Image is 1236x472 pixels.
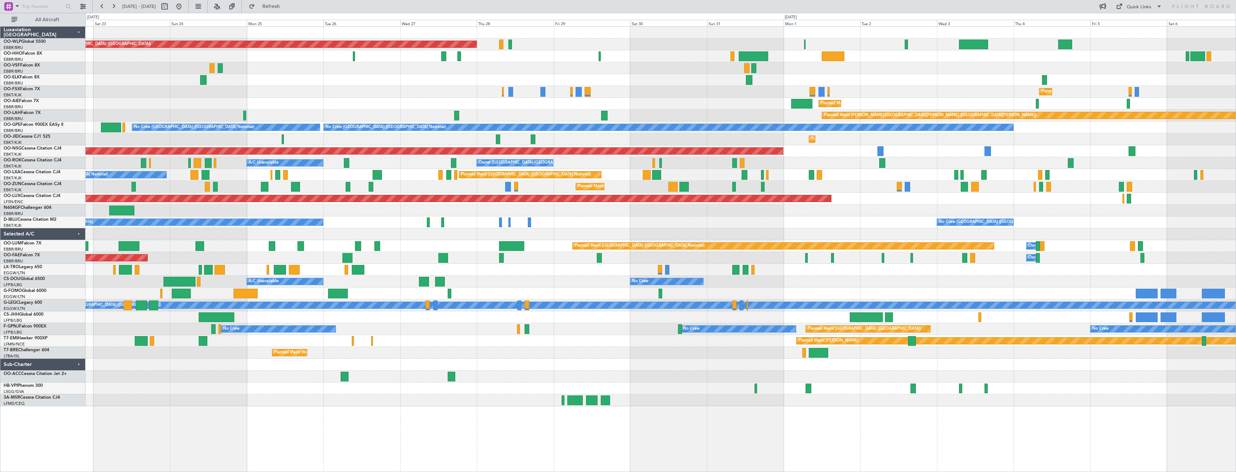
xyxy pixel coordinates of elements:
div: No Crew [GEOGRAPHIC_DATA] ([GEOGRAPHIC_DATA] National) [326,122,446,133]
a: OO-VSFFalcon 8X [4,63,40,68]
a: G-FOMOGlobal 6000 [4,289,46,293]
a: OO-ACCCessna Citation Jet 2+ [4,372,67,376]
a: OO-JIDCessna CJ1 525 [4,134,50,139]
div: No Crew [GEOGRAPHIC_DATA] ([GEOGRAPHIC_DATA] National) [939,217,1059,228]
a: EBBR/BRU [4,116,23,122]
a: LFSN/ENC [4,199,23,205]
span: OO-LUM [4,241,22,246]
span: OO-LXA [4,170,20,174]
div: Mon 25 [247,20,323,26]
a: LFMN/NCE [4,342,25,347]
a: N604GFChallenger 604 [4,206,51,210]
a: OO-FAEFalcon 7X [4,253,40,257]
span: G-FOMO [4,289,22,293]
div: Sat 23 [93,20,170,26]
div: Owner Melsbroek Air Base [1028,252,1077,263]
div: A/C Unavailable [249,276,278,287]
span: Refresh [256,4,286,9]
div: No Crew [223,324,240,334]
span: OO-ZUN [4,182,22,186]
a: EBBR/BRU [4,258,23,264]
a: EBBR/BRU [4,57,23,62]
a: LFPB/LBG [4,282,22,288]
span: G-LEGC [4,301,19,305]
span: [DATE] - [DATE] [122,3,156,10]
div: Fri 5 [1090,20,1167,26]
span: OO-ROK [4,158,22,162]
input: Trip Number [22,1,63,12]
div: Owner [GEOGRAPHIC_DATA]-[GEOGRAPHIC_DATA] [479,157,576,168]
a: T7-BREChallenger 604 [4,348,49,352]
button: All Aircraft [8,14,78,26]
div: Owner Melsbroek Air Base [1028,240,1077,251]
span: CS-DOU [4,277,20,281]
span: OO-JID [4,134,19,139]
a: EBBR/BRU [4,69,23,74]
span: OO-LAH [4,111,21,115]
span: OO-WLP [4,40,21,44]
div: Thu 28 [477,20,553,26]
a: 3A-MSRCessna Citation CJ4 [4,395,60,400]
div: [DATE] [785,14,797,20]
div: Planned Maint Kortrijk-[GEOGRAPHIC_DATA] [811,134,895,145]
div: Thu 4 [1014,20,1090,26]
span: D-IBLU [4,217,18,222]
a: EBBR/BRU [4,104,23,110]
a: EBKT/KJK [4,223,22,228]
div: Quick Links [1127,4,1151,11]
a: OO-LAHFalcon 7X [4,111,41,115]
a: EGGW/LTN [4,306,25,311]
a: OO-NSGCessna Citation CJ4 [4,146,61,151]
a: T7-EMIHawker 900XP [4,336,47,340]
a: OO-ROKCessna Citation CJ4 [4,158,61,162]
div: Planned Maint [GEOGRAPHIC_DATA] ([GEOGRAPHIC_DATA] National) [575,240,705,251]
a: OO-AIEFalcon 7X [4,99,39,103]
a: HB-VPIPhenom 300 [4,384,43,388]
a: EBBR/BRU [4,45,23,50]
span: LX-TRO [4,265,19,269]
span: T7-BRE [4,348,18,352]
div: Sat 30 [630,20,707,26]
div: [DATE] [87,14,99,20]
div: Sun 24 [170,20,246,26]
div: Planned Maint [GEOGRAPHIC_DATA] ([GEOGRAPHIC_DATA]) [821,98,934,109]
span: N604GF [4,206,20,210]
a: OO-LXACessna Citation CJ4 [4,170,60,174]
a: OO-ZUNCessna Citation CJ4 [4,182,61,186]
span: All Aircraft [19,17,76,22]
span: OO-ACC [4,372,21,376]
div: No Crew [1092,324,1109,334]
a: EBBR/BRU [4,81,23,86]
div: No Crew [GEOGRAPHIC_DATA] ([GEOGRAPHIC_DATA] National) [134,122,254,133]
a: EBBR/BRU [4,128,23,133]
a: F-GPNJFalcon 900EX [4,324,46,329]
a: EBKT/KJK [4,152,22,157]
div: A/C Unavailable [249,157,278,168]
span: OO-HHO [4,51,22,56]
div: Planned Maint [GEOGRAPHIC_DATA] ([GEOGRAPHIC_DATA]) [808,324,921,334]
span: OO-FSX [4,87,20,91]
div: No Crew [683,324,700,334]
a: OO-FSXFalcon 7X [4,87,40,91]
a: D-IBLUCessna Citation M2 [4,217,56,222]
span: OO-VSF [4,63,20,68]
div: Planned Maint Kortrijk-[GEOGRAPHIC_DATA] [1041,86,1125,97]
a: EGGW/LTN [4,270,25,276]
div: Planned Maint [GEOGRAPHIC_DATA] ([GEOGRAPHIC_DATA] National) [461,169,591,180]
span: OO-AIE [4,99,19,103]
a: OO-ELKFalcon 8X [4,75,40,79]
span: OO-LUX [4,194,20,198]
span: T7-EMI [4,336,18,340]
div: Fri 29 [554,20,630,26]
span: HB-VPI [4,384,18,388]
a: LSGG/GVA [4,389,24,394]
div: Sun 31 [707,20,784,26]
a: OO-WLPGlobal 5500 [4,40,46,44]
a: CS-JHHGlobal 6000 [4,312,43,317]
a: EBKT/KJK [4,187,22,193]
button: Quick Links [1112,1,1166,12]
a: CS-DOUGlobal 6500 [4,277,45,281]
a: G-LEGCLegacy 600 [4,301,42,305]
a: EBKT/KJK [4,140,22,145]
a: EGGW/LTN [4,294,25,299]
